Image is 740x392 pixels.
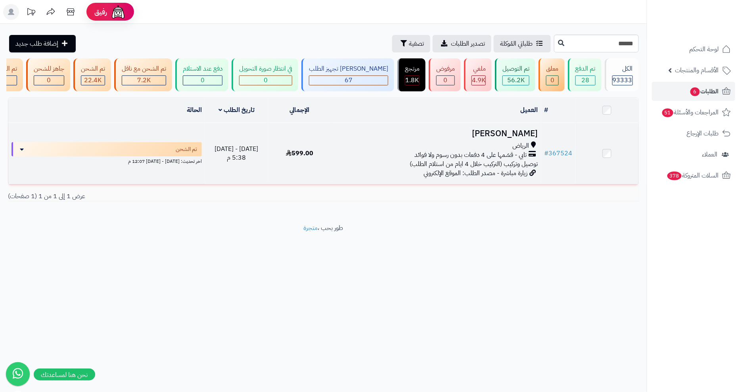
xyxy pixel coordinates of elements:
[176,145,197,153] span: تم الشحن
[613,75,633,85] span: 93333
[667,171,682,180] span: 378
[667,170,719,181] span: السلات المتروكة
[503,76,529,85] div: 56201
[405,64,420,73] div: مرتجع
[396,58,427,91] a: مرتجع 1.8K
[566,58,603,91] a: تم الدفع 28
[500,39,533,48] span: طلباتي المُوكلة
[436,64,455,73] div: مرفوض
[690,86,719,97] span: الطلبات
[550,75,554,85] span: 0
[286,149,313,158] span: 599.00
[544,149,572,158] a: #367524
[345,75,353,85] span: 67
[544,105,548,115] a: #
[201,75,205,85] span: 0
[290,105,310,115] a: الإجمالي
[392,35,430,52] button: تصفية
[113,58,174,91] a: تم الشحن مع ناقل 7.2K
[520,105,538,115] a: العميل
[424,168,527,178] span: زيارة مباشرة - مصدر الطلب: الموقع الإلكتروني
[652,145,735,164] a: العملاء
[603,58,640,91] a: الكل93333
[47,75,51,85] span: 0
[494,35,551,52] a: طلباتي المُوكلة
[427,58,462,91] a: مرفوض 0
[15,39,58,48] span: إضافة طلب جديد
[304,223,318,233] a: متجرة
[576,76,595,85] div: 28
[239,64,292,73] div: في انتظار صورة التحويل
[690,44,719,55] span: لوحة التحكم
[546,64,559,73] div: معلق
[652,82,735,101] a: الطلبات6
[582,75,590,85] span: 28
[702,149,718,160] span: العملاء
[472,64,486,73] div: ملغي
[462,58,493,91] a: ملغي 4.9K
[546,76,558,85] div: 0
[502,64,529,73] div: تم التوصيل
[652,103,735,122] a: المراجعات والأسئلة51
[444,75,448,85] span: 0
[309,76,388,85] div: 67
[493,58,537,91] a: تم التوصيل 56.2K
[122,64,166,73] div: تم الشحن مع ناقل
[414,151,527,160] span: تابي - قسّمها على 4 دفعات بدون رسوم ولا فوائد
[451,39,485,48] span: تصدير الطلبات
[687,128,719,139] span: طلبات الإرجاع
[410,159,538,169] span: توصيل وتركيب (التركيب خلال 4 ايام من استلام الطلب)
[661,107,719,118] span: المراجعات والأسئلة
[334,129,538,138] h3: [PERSON_NAME]
[110,4,126,20] img: ai-face.png
[174,58,230,91] a: دفع عند الاستلام 0
[215,144,259,163] span: [DATE] - [DATE] 5:38 م
[25,58,72,91] a: جاهز للشحن 0
[230,58,300,91] a: في انتظار صورة التحويل 0
[652,166,735,185] a: السلات المتروكة378
[405,76,419,85] div: 1783
[512,141,529,151] span: الرياض
[122,76,166,85] div: 7223
[137,75,151,85] span: 7.2K
[675,65,719,76] span: الأقسام والمنتجات
[84,75,102,85] span: 22.4K
[187,105,202,115] a: الحالة
[537,58,566,91] a: معلق 0
[575,64,596,73] div: تم الدفع
[21,4,41,22] a: تحديثات المنصة
[437,76,454,85] div: 0
[612,64,633,73] div: الكل
[472,75,485,85] span: 4.9K
[309,64,388,73] div: [PERSON_NAME] تجهيز الطلب
[406,75,419,85] span: 1.8K
[686,14,732,31] img: logo-2.png
[433,35,491,52] a: تصدير الطلبات
[662,108,674,117] span: 51
[183,64,222,73] div: دفع عند الاستلام
[409,39,424,48] span: تصفية
[34,76,64,85] div: 0
[240,76,292,85] div: 0
[94,7,107,17] span: رفيق
[300,58,396,91] a: [PERSON_NAME] تجهيز الطلب 67
[652,124,735,143] a: طلبات الإرجاع
[183,76,222,85] div: 0
[72,58,113,91] a: تم الشحن 22.4K
[652,40,735,59] a: لوحة التحكم
[264,75,268,85] span: 0
[34,64,64,73] div: جاهز للشحن
[219,105,255,115] a: تاريخ الطلب
[690,87,700,96] span: 6
[81,64,105,73] div: تم الشحن
[544,149,548,158] span: #
[2,192,324,201] div: عرض 1 إلى 1 من 1 (1 صفحات)
[507,75,525,85] span: 56.2K
[472,76,485,85] div: 4937
[9,35,76,52] a: إضافة طلب جديد
[81,76,105,85] div: 22380
[12,156,202,165] div: اخر تحديث: [DATE] - [DATE] 12:07 م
